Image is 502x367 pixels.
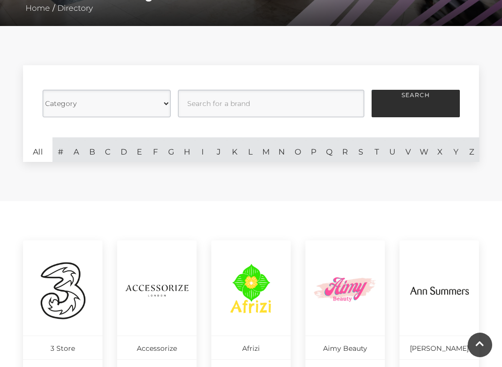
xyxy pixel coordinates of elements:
[131,137,147,162] a: E
[258,137,274,162] a: M
[148,137,163,162] a: F
[55,3,95,13] a: Directory
[448,137,464,162] a: Y
[432,137,448,162] a: X
[274,137,290,162] a: N
[305,137,321,162] a: P
[416,137,432,162] a: W
[163,137,179,162] a: G
[84,137,100,162] a: B
[68,137,84,162] a: A
[290,137,305,162] a: O
[385,137,401,162] a: U
[353,137,369,162] a: S
[23,137,52,162] a: All
[226,137,242,162] a: K
[211,336,291,359] p: Afrizi
[179,137,195,162] a: H
[23,336,102,359] p: 3 Store
[242,137,258,162] a: L
[400,336,479,359] p: [PERSON_NAME]
[401,137,416,162] a: V
[369,137,384,162] a: T
[322,137,337,162] a: Q
[211,137,226,162] a: J
[52,137,68,162] a: #
[100,137,116,162] a: C
[117,336,197,359] p: Accessorize
[305,336,385,359] p: Aimy Beauty
[178,90,364,117] input: Search for a brand
[23,3,52,13] a: Home
[195,137,210,162] a: I
[116,137,131,162] a: D
[337,137,353,162] a: R
[464,137,479,162] a: Z
[372,90,460,117] button: Search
